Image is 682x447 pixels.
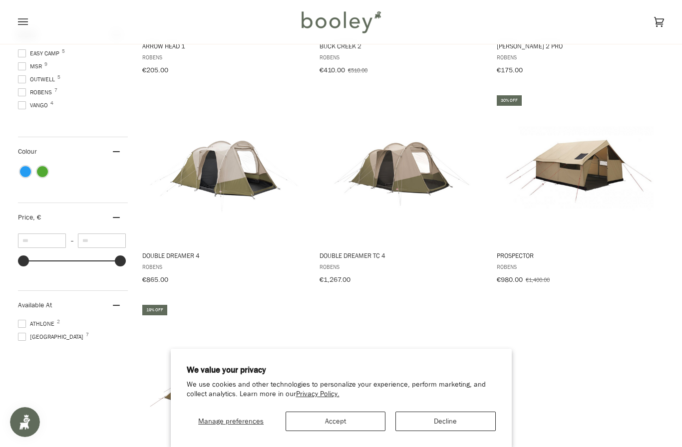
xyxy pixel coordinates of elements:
[54,88,57,93] span: 7
[497,65,523,75] span: €175.00
[37,166,48,177] span: Colour: Green
[141,94,308,287] a: Double Dreamer 4
[18,213,41,222] span: Price
[18,62,45,71] span: MSR
[57,319,60,324] span: 2
[320,262,483,271] span: Robens
[20,166,31,177] span: Colour: Blue
[18,147,44,156] span: Colour
[296,389,340,399] a: Privacy Policy.
[142,262,306,271] span: Robens
[142,305,167,315] div: 19% off
[149,94,299,243] img: Robens Double Dreamer 4 Sand / Green - Booley Galway
[57,75,60,80] span: 5
[348,66,367,74] span: €510.00
[320,53,483,61] span: Robens
[86,332,89,337] span: 7
[187,412,276,431] button: Manage preferences
[18,332,86,341] span: [GEOGRAPHIC_DATA]
[526,275,550,284] span: €1,400.00
[187,365,496,376] h2: We value your privacy
[187,380,496,399] p: We use cookies and other technologies to personalize your experience, perform marketing, and coll...
[497,275,523,284] span: €980.00
[142,65,168,75] span: €205.00
[33,213,41,222] span: , €
[320,65,345,75] span: €410.00
[395,412,495,431] button: Decline
[286,412,385,431] button: Accept
[142,41,306,50] span: Arrow Head 1
[497,95,522,106] div: 30% off
[320,41,483,50] span: Buck Creek 2
[318,94,485,287] a: Double Dreamer TC 4
[44,62,47,67] span: 9
[497,53,661,61] span: Robens
[327,94,476,243] img: Robens Double Dreamer TC 4 - Booley Galway
[66,236,78,245] span: –
[198,417,264,426] span: Manage preferences
[320,251,483,260] span: Double Dreamer TC 4
[297,7,384,36] img: Booley
[142,251,306,260] span: Double Dreamer 4
[495,94,662,287] a: Prospector
[18,49,62,58] span: Easy Camp
[320,275,350,284] span: €1,267.00
[497,262,661,271] span: Robens
[18,319,57,328] span: Athlone
[50,101,53,106] span: 4
[18,75,58,84] span: Outwell
[78,233,126,248] input: Maximum value
[18,233,66,248] input: Minimum value
[504,94,654,243] img: Robens Prospector - Booley Galway
[497,41,661,50] span: [PERSON_NAME] 2 Pro
[18,101,51,110] span: Vango
[18,300,52,310] span: Available At
[142,53,306,61] span: Robens
[10,407,40,437] iframe: Button to open loyalty program pop-up
[62,49,65,54] span: 5
[497,251,661,260] span: Prospector
[18,88,55,97] span: Robens
[142,275,168,284] span: €865.00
